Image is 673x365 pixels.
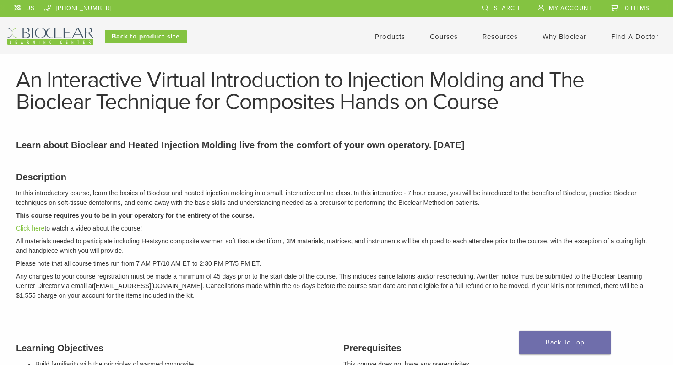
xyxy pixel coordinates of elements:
[343,341,657,355] h3: Prerequisites
[16,225,44,232] a: Click here
[16,273,481,280] span: Any changes to your course registration must be made a minimum of 45 days prior to the start date...
[549,5,592,12] span: My Account
[625,5,650,12] span: 0 items
[16,138,657,152] p: Learn about Bioclear and Heated Injection Molding live from the comfort of your own operatory. [D...
[16,212,254,219] strong: This course requires you to be in your operatory for the entirety of the course.
[16,273,643,299] em: written notice must be submitted to the Bioclear Learning Center Director via email at [EMAIL_ADD...
[16,188,657,208] p: In this introductory course, learn the basics of Bioclear and heated injection molding in a small...
[611,32,659,41] a: Find A Doctor
[543,32,586,41] a: Why Bioclear
[519,331,611,354] a: Back To Top
[16,259,657,268] p: Please note that all course times run from 7 AM PT/10 AM ET to 2:30 PM PT/5 PM ET.
[375,32,405,41] a: Products
[16,236,657,256] p: All materials needed to participate including Heatsync composite warmer, soft tissue dentiform, 3...
[16,170,657,184] h3: Description
[7,28,93,45] img: Bioclear
[483,32,518,41] a: Resources
[105,30,187,43] a: Back to product site
[430,32,458,41] a: Courses
[16,69,657,113] h1: An Interactive Virtual Introduction to Injection Molding and The Bioclear Technique for Composite...
[494,5,520,12] span: Search
[16,224,657,233] p: to watch a video about the course!
[16,341,330,355] h3: Learning Objectives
